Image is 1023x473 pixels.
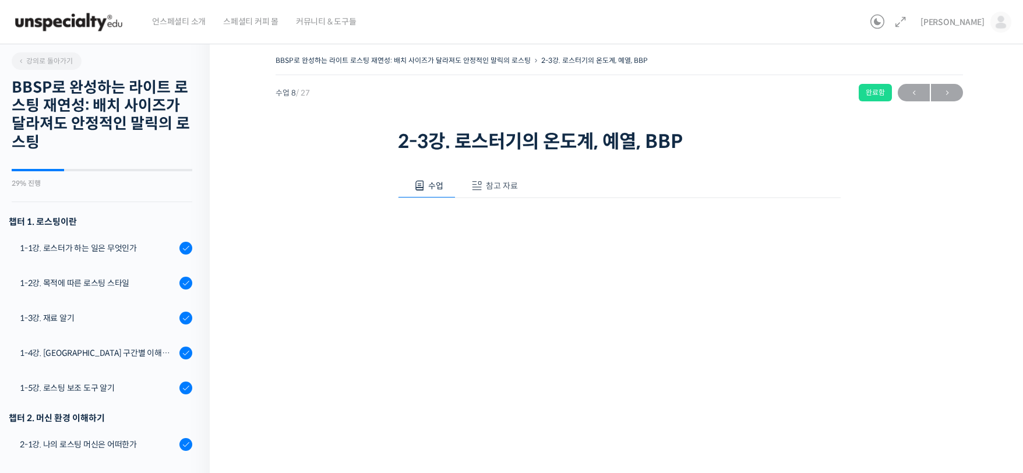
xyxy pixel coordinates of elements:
[931,84,963,101] a: 다음→
[398,130,841,153] h1: 2-3강. 로스터기의 온도계, 예열, BBP
[276,56,531,65] a: BBSP로 완성하는 라이트 로스팅 재연성: 배치 사이즈가 달라져도 안정적인 말릭의 로스팅
[931,85,963,101] span: →
[9,410,192,426] div: 챕터 2. 머신 환경 이해하기
[12,52,82,70] a: 강의로 돌아가기
[17,57,73,65] span: 강의로 돌아가기
[20,242,176,255] div: 1-1강. 로스터가 하는 일은 무엇인가
[486,181,518,191] span: 참고 자료
[898,84,930,101] a: ←이전
[920,17,985,27] span: [PERSON_NAME]
[20,438,176,451] div: 2-1강. 나의 로스팅 머신은 어떠한가
[428,181,443,191] span: 수업
[541,56,648,65] a: 2-3강. 로스터기의 온도계, 예열, BBP
[20,277,176,290] div: 1-2강. 목적에 따른 로스팅 스타일
[898,85,930,101] span: ←
[859,84,892,101] div: 완료함
[20,382,176,394] div: 1-5강. 로스팅 보조 도구 알기
[12,180,192,187] div: 29% 진행
[20,312,176,324] div: 1-3강. 재료 알기
[296,88,310,98] span: / 27
[9,214,192,230] h3: 챕터 1. 로스팅이란
[276,89,310,97] span: 수업 8
[12,79,192,151] h2: BBSP로 완성하는 라이트 로스팅 재연성: 배치 사이즈가 달라져도 안정적인 말릭의 로스팅
[20,347,176,359] div: 1-4강. [GEOGRAPHIC_DATA] 구간별 이해와 용어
